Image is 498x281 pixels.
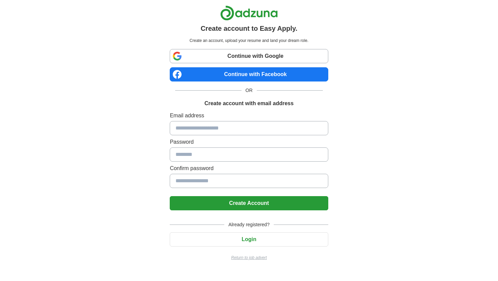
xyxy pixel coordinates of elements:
button: Create Account [170,196,328,210]
p: Create an account, upload your resume and land your dream role. [171,38,327,44]
label: Confirm password [170,164,328,172]
h1: Create account with email address [204,99,293,108]
button: Login [170,232,328,247]
img: Adzuna logo [220,5,278,21]
h1: Create account to Easy Apply. [201,23,297,33]
label: Password [170,138,328,146]
span: OR [242,87,257,94]
a: Continue with Facebook [170,67,328,81]
a: Return to job advert [170,255,328,261]
a: Login [170,236,328,242]
span: Already registered? [224,221,273,228]
a: Continue with Google [170,49,328,63]
label: Email address [170,112,328,120]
